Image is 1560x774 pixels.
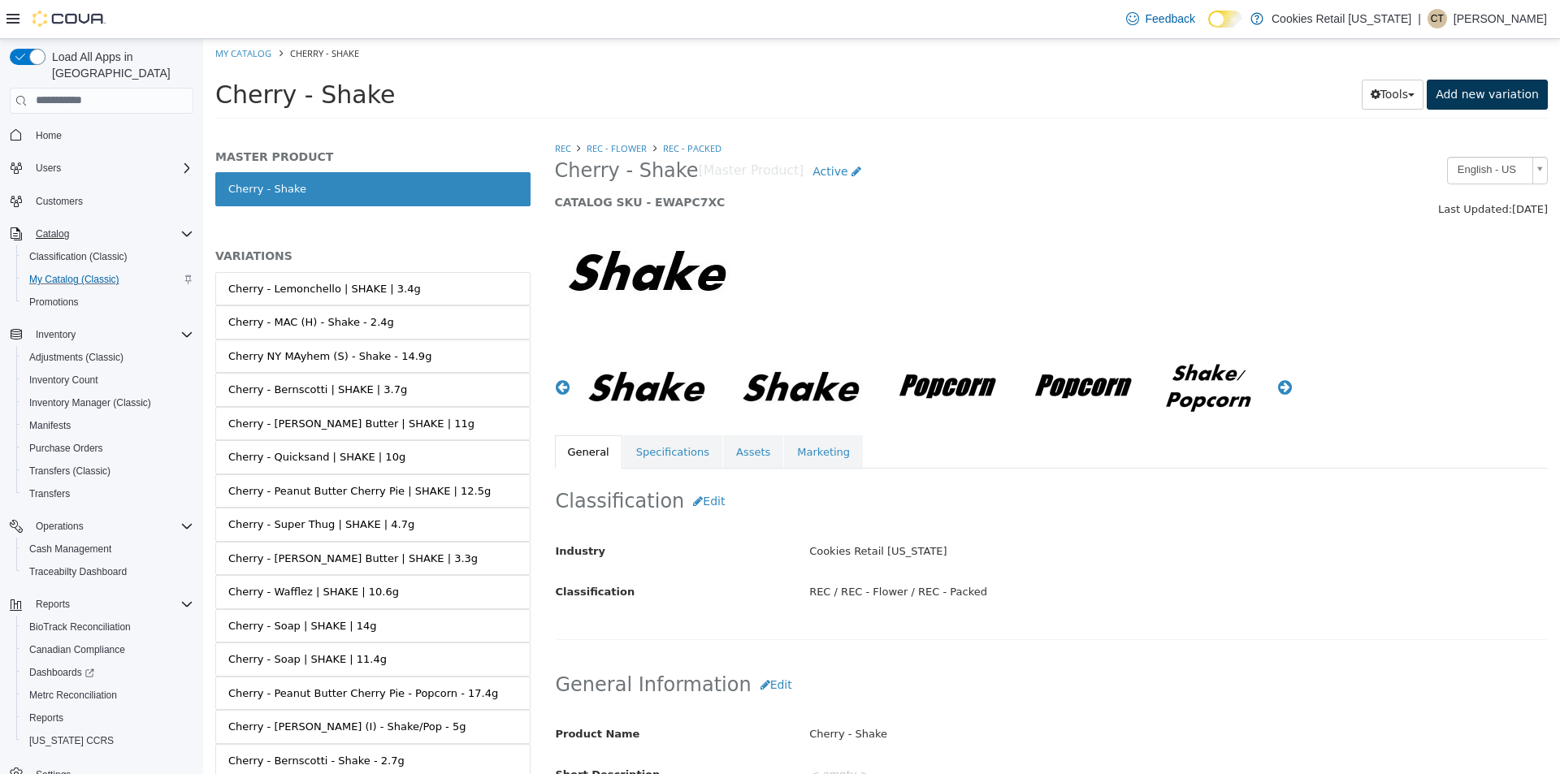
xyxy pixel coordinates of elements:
[29,192,89,211] a: Customers
[548,631,598,661] button: Edit
[29,325,193,344] span: Inventory
[23,393,193,413] span: Inventory Manager (Classic)
[29,158,193,178] span: Users
[1224,41,1345,71] a: Add new variation
[3,157,200,179] button: Users
[29,734,114,747] span: [US_STATE] CCRS
[23,663,101,682] a: Dashboards
[87,8,156,20] span: Cherry - Shake
[23,370,105,390] a: Inventory Count
[23,640,193,659] span: Canadian Compliance
[32,11,106,27] img: Cova
[25,444,288,461] div: Cherry - Peanut Butter Cherry Pie | SHAKE | 12.5g
[23,708,193,728] span: Reports
[29,224,193,244] span: Catalog
[23,247,193,266] span: Classification (Classic)
[1074,340,1090,357] button: Next
[29,250,128,263] span: Classification (Classic)
[1309,164,1345,176] span: [DATE]
[29,296,79,309] span: Promotions
[29,643,125,656] span: Canadian Compliance
[23,539,118,559] a: Cash Management
[36,129,62,142] span: Home
[16,661,200,684] a: Dashboards
[36,328,76,341] span: Inventory
[29,595,193,614] span: Reports
[352,119,496,145] span: Cherry - Shake
[16,460,200,482] button: Transfers (Classic)
[352,396,419,430] a: General
[25,512,275,528] div: Cherry - [PERSON_NAME] Butter | SHAKE | 3.3g
[23,461,117,481] a: Transfers (Classic)
[353,547,432,559] span: Classification
[29,191,193,211] span: Customers
[1208,11,1242,28] input: Dark Mode
[23,416,193,435] span: Manifests
[12,41,192,70] span: Cherry - Shake
[23,562,133,582] a: Traceabilty Dashboard
[3,189,200,213] button: Customers
[23,270,126,289] a: My Catalog (Classic)
[16,482,200,505] button: Transfers
[353,506,403,518] span: Industry
[12,133,327,167] a: Cherry - Shake
[1454,9,1547,28] p: [PERSON_NAME]
[12,210,327,224] h5: VARIATIONS
[29,273,119,286] span: My Catalog (Classic)
[29,517,193,536] span: Operations
[36,520,84,533] span: Operations
[1418,9,1421,28] p: |
[23,539,193,559] span: Cash Management
[16,616,200,638] button: BioTrack Reconciliation
[353,448,1345,478] h2: Classification
[36,162,61,175] span: Users
[29,487,70,500] span: Transfers
[23,617,137,637] a: BioTrack Reconciliation
[1244,118,1345,145] a: English - US
[3,593,200,616] button: Reports
[23,348,130,367] a: Adjustments (Classic)
[12,8,68,20] a: My Catalog
[1235,164,1309,176] span: Last Updated:
[36,598,70,611] span: Reports
[23,439,110,458] a: Purchase Orders
[16,560,200,583] button: Traceabilty Dashboard
[23,708,70,728] a: Reports
[29,689,117,702] span: Metrc Reconciliation
[1120,2,1202,35] a: Feedback
[353,631,1345,661] h2: General Information
[29,442,103,455] span: Purchase Orders
[383,103,444,115] a: REC - Flower
[1428,9,1447,28] div: Candace Trujillo
[29,419,71,432] span: Manifests
[16,245,200,268] button: Classification (Classic)
[25,275,191,292] div: Cherry - MAC (H) - Shake - 2.4g
[352,103,368,115] a: REC
[1146,11,1195,27] span: Feedback
[481,448,531,478] button: Edit
[520,396,580,430] a: Assets
[16,638,200,661] button: Canadian Compliance
[29,126,68,145] a: Home
[29,224,76,244] button: Catalog
[609,126,644,139] span: Active
[29,666,94,679] span: Dashboards
[29,517,90,536] button: Operations
[352,156,1090,171] h5: CATALOG SKU - EWAPC7XC
[16,729,200,752] button: [US_STATE] CCRS
[25,410,202,426] div: Cherry - Quicksand | SHAKE | 10g
[23,439,193,458] span: Purchase Orders
[36,195,83,208] span: Customers
[12,110,327,125] h5: MASTER PRODUCT
[420,396,519,430] a: Specifications
[25,714,201,730] div: Cherry - Bernscotti - Shake - 2.7g
[16,538,200,560] button: Cash Management
[23,370,193,390] span: Inventory Count
[25,242,218,258] div: Cherry - Lemonchello | SHAKE | 3.4g
[29,543,111,556] span: Cash Management
[353,689,437,701] span: Product Name
[25,579,174,595] div: Cherry - Soap | SHAKE | 14g
[16,291,200,313] button: Promotions
[23,292,85,312] a: Promotions
[16,414,200,437] button: Manifests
